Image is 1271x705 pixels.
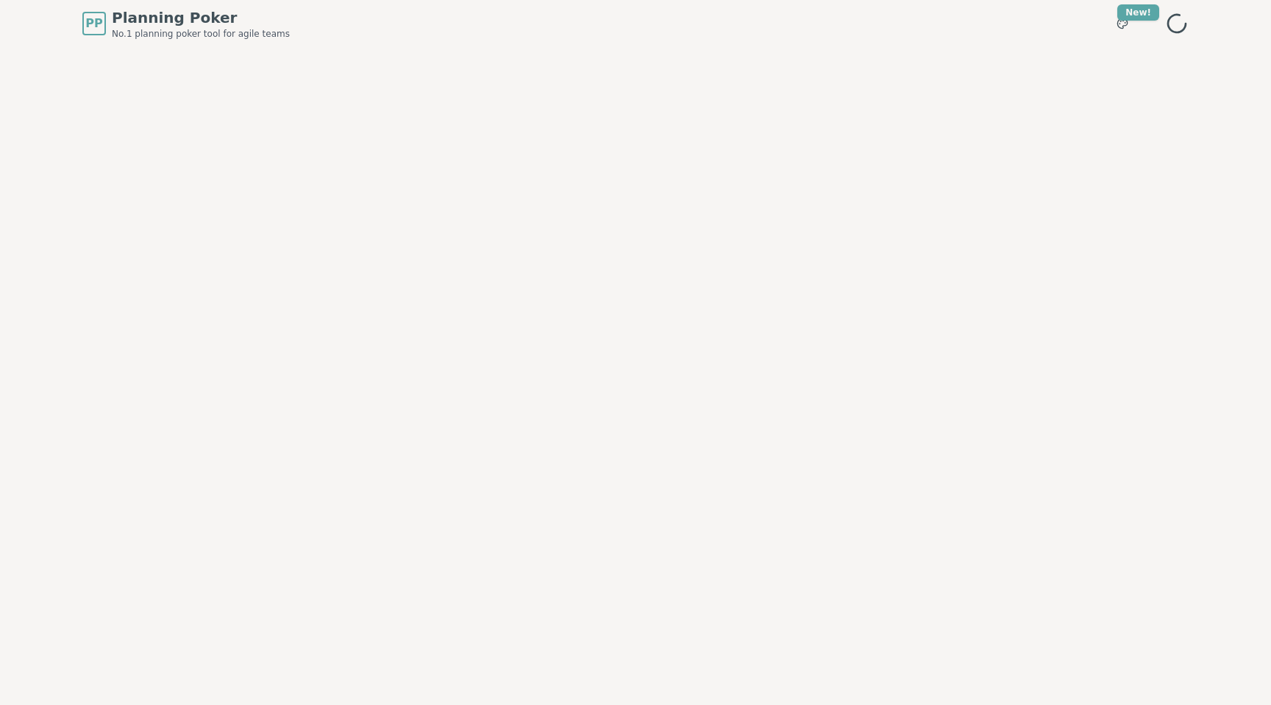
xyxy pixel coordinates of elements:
span: Planning Poker [112,7,290,28]
span: No.1 planning poker tool for agile teams [112,28,290,40]
button: New! [1109,10,1136,37]
div: New! [1117,4,1159,21]
a: PPPlanning PokerNo.1 planning poker tool for agile teams [82,7,290,40]
span: PP [85,15,102,32]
